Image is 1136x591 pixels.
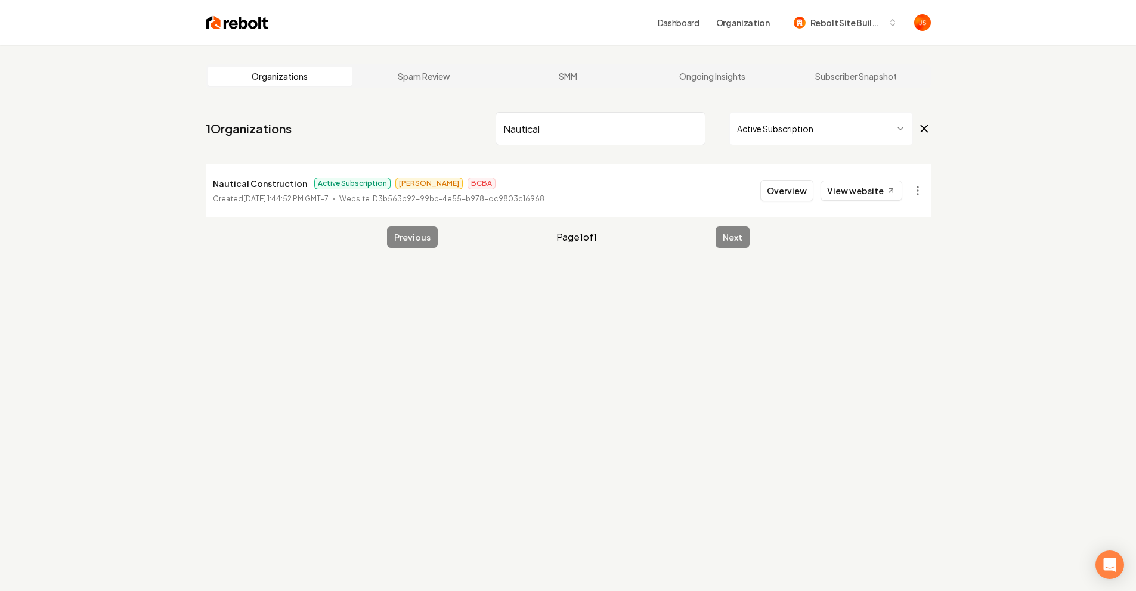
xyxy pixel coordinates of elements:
span: [PERSON_NAME] [395,178,463,189]
img: James Shamoun [914,14,931,31]
input: Search by name or ID [496,112,705,145]
span: BCBA [468,178,496,189]
span: Page 1 of 1 [556,230,597,244]
a: Organizations [208,67,352,86]
a: Dashboard [658,17,699,29]
p: Nautical Construction [213,176,307,191]
time: [DATE] 1:44:52 PM GMT-7 [243,194,329,203]
a: 1Organizations [206,120,292,137]
span: Rebolt Site Builder [810,17,883,29]
p: Created [213,193,329,205]
div: Open Intercom Messenger [1095,550,1124,579]
a: Subscriber Snapshot [784,67,928,86]
span: Active Subscription [314,178,391,189]
a: Spam Review [352,67,496,86]
button: Overview [760,180,813,201]
img: Rebolt Site Builder [794,17,806,29]
button: Open user button [914,14,931,31]
a: SMM [496,67,640,86]
a: Ongoing Insights [640,67,784,86]
button: Organization [709,12,777,33]
p: Website ID 3b563b92-99bb-4e55-b978-dc9803c16968 [339,193,544,205]
a: View website [821,181,902,201]
img: Rebolt Logo [206,14,268,31]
